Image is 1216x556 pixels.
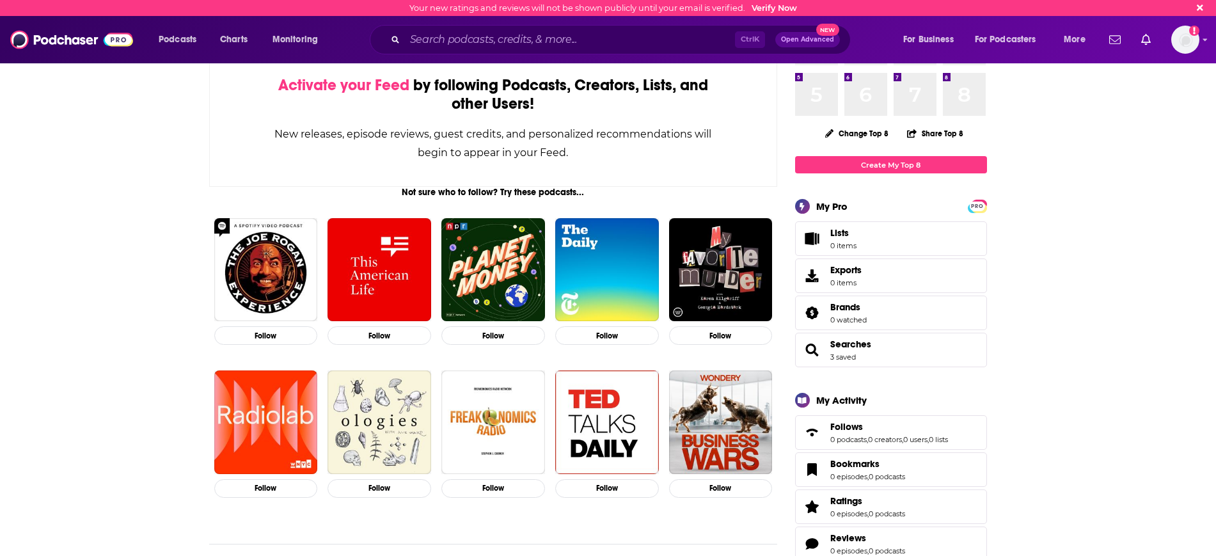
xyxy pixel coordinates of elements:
[1064,31,1086,49] span: More
[830,338,871,350] span: Searches
[830,227,849,239] span: Lists
[264,29,335,50] button: open menu
[441,218,545,322] img: Planet Money
[800,341,825,359] a: Searches
[209,187,778,198] div: Not sure who to follow? Try these podcasts...
[800,498,825,516] a: Ratings
[830,532,866,544] span: Reviews
[405,29,735,50] input: Search podcasts, credits, & more...
[752,3,797,13] a: Verify Now
[669,479,773,498] button: Follow
[1104,29,1126,51] a: Show notifications dropdown
[867,509,869,518] span: ,
[975,31,1036,49] span: For Podcasters
[869,472,905,481] a: 0 podcasts
[775,32,840,47] button: Open AdvancedNew
[150,29,213,50] button: open menu
[830,472,867,481] a: 0 episodes
[212,29,255,50] a: Charts
[830,458,905,470] a: Bookmarks
[869,546,905,555] a: 0 podcasts
[903,435,928,444] a: 0 users
[902,435,903,444] span: ,
[795,258,987,293] a: Exports
[214,479,318,498] button: Follow
[830,435,867,444] a: 0 podcasts
[409,3,797,13] div: Your new ratings and reviews will not be shown publicly until your email is verified.
[669,326,773,345] button: Follow
[816,24,839,36] span: New
[1055,29,1102,50] button: open menu
[929,435,948,444] a: 0 lists
[795,333,987,367] span: Searches
[214,218,318,322] img: The Joe Rogan Experience
[555,370,659,474] img: TED Talks Daily
[816,200,848,212] div: My Pro
[970,201,985,210] a: PRO
[830,532,905,544] a: Reviews
[555,218,659,322] img: The Daily
[800,230,825,248] span: Lists
[795,452,987,487] span: Bookmarks
[555,326,659,345] button: Follow
[967,29,1055,50] button: open menu
[669,218,773,322] a: My Favorite Murder with Karen Kilgariff and Georgia Hardstark
[830,421,948,433] a: Follows
[970,202,985,211] span: PRO
[830,509,867,518] a: 0 episodes
[906,121,964,146] button: Share Top 8
[382,25,863,54] div: Search podcasts, credits, & more...
[830,241,857,250] span: 0 items
[1171,26,1199,54] button: Show profile menu
[867,472,869,481] span: ,
[781,36,834,43] span: Open Advanced
[735,31,765,48] span: Ctrl K
[1171,26,1199,54] span: Logged in as MelissaPS
[830,264,862,276] span: Exports
[328,479,431,498] button: Follow
[328,326,431,345] button: Follow
[555,479,659,498] button: Follow
[328,218,431,322] img: This American Life
[928,435,929,444] span: ,
[894,29,970,50] button: open menu
[830,301,860,313] span: Brands
[159,31,196,49] span: Podcasts
[830,301,867,313] a: Brands
[830,278,862,287] span: 0 items
[220,31,248,49] span: Charts
[800,304,825,322] a: Brands
[800,535,825,553] a: Reviews
[830,353,856,361] a: 3 saved
[830,495,905,507] a: Ratings
[274,125,713,162] div: New releases, episode reviews, guest credits, and personalized recommendations will begin to appe...
[830,546,867,555] a: 0 episodes
[795,221,987,256] a: Lists
[830,421,863,433] span: Follows
[278,75,409,95] span: Activate your Feed
[868,435,902,444] a: 0 creators
[795,415,987,450] span: Follows
[328,370,431,474] img: Ologies with Alie Ward
[795,489,987,524] span: Ratings
[795,296,987,330] span: Brands
[830,495,862,507] span: Ratings
[441,370,545,474] img: Freakonomics Radio
[1189,26,1199,36] svg: Email not verified
[669,370,773,474] a: Business Wars
[817,125,897,141] button: Change Top 8
[867,435,868,444] span: ,
[800,267,825,285] span: Exports
[441,479,545,498] button: Follow
[10,28,133,52] img: Podchaser - Follow, Share and Rate Podcasts
[830,227,857,239] span: Lists
[800,424,825,441] a: Follows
